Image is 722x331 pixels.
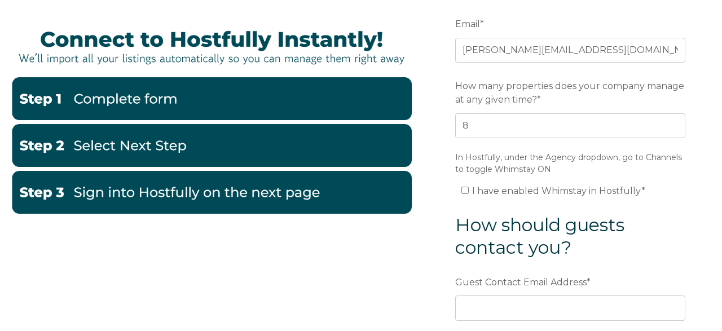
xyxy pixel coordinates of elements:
[455,77,684,108] span: How many properties does your company manage at any given time?
[11,77,412,120] img: Hostfully 1-1
[455,15,480,33] span: Email
[461,187,469,194] input: I have enabled Whimstay in Hostfully*
[11,171,412,214] img: Hostfully 3-2
[455,152,685,175] legend: In Hostfully, under the Agency dropdown, go to Channels to toggle Whimstay ON
[11,124,412,167] img: Hostfully 2-1
[11,19,412,73] img: Hostfully Banner
[455,214,624,258] span: How should guests contact you?
[472,186,645,196] span: I have enabled Whimstay in Hostfully
[455,273,587,291] span: Guest Contact Email Address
